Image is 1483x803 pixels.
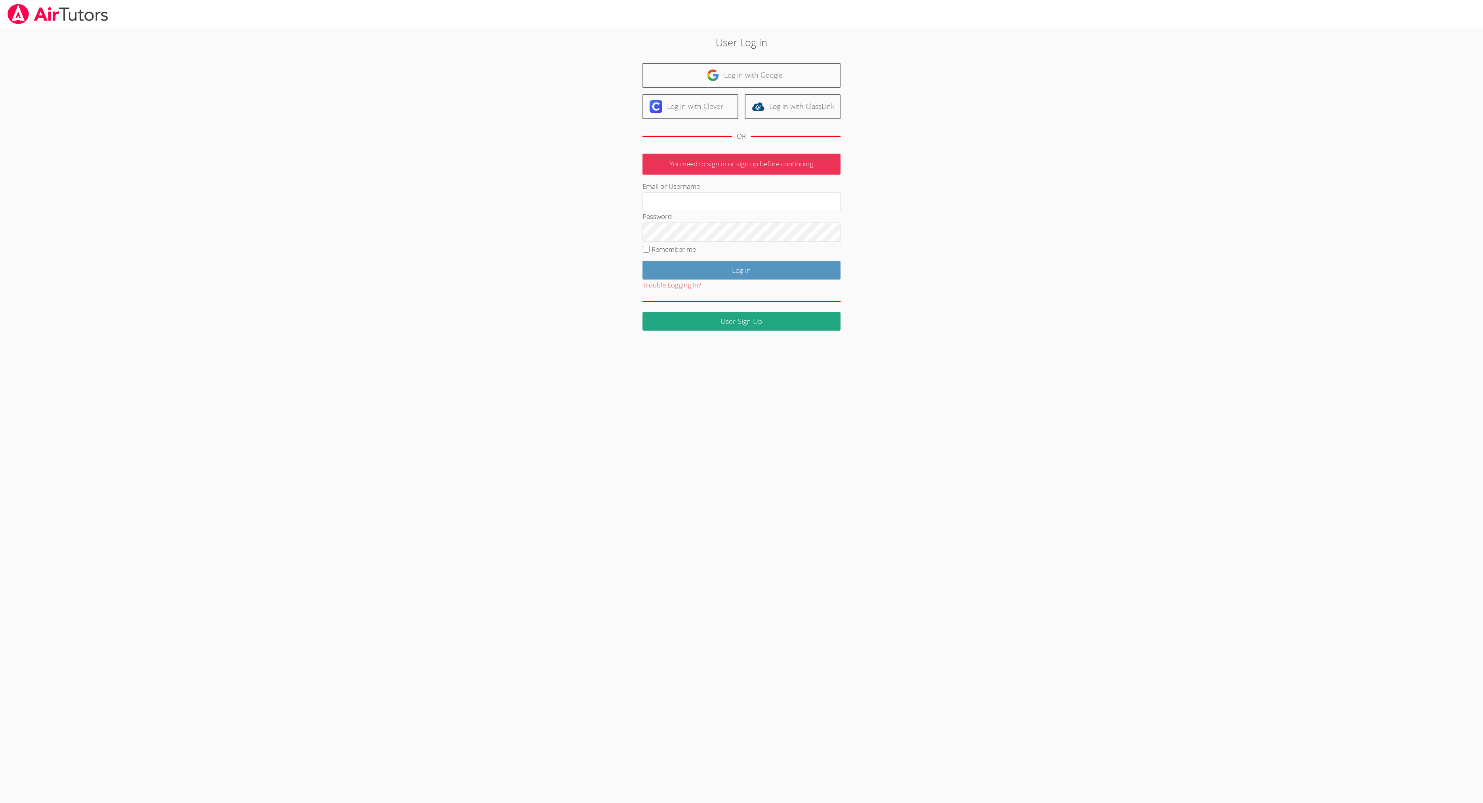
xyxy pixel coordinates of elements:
a: User Sign Up [642,312,841,331]
p: You need to sign in or sign up before continuing [642,154,841,175]
div: OR [737,131,746,142]
button: Trouble Logging In? [642,280,701,291]
a: Log in with ClassLink [745,94,841,119]
a: Log in with Google [642,63,841,88]
img: clever-logo-6eab21bc6e7a338710f1a6ff85c0baf02591cd810cc4098c63d3a4b26e2feb20.svg [650,100,662,113]
input: Log in [642,261,841,280]
img: classlink-logo-d6bb404cc1216ec64c9a2012d9dc4662098be43eaf13dc465df04b49fa7ab582.svg [752,100,764,113]
img: google-logo-50288ca7cdecda66e5e0955fdab243c47b7ad437acaf1139b6f446037453330a.svg [707,69,719,82]
label: Remember me [652,245,696,254]
label: Email or Username [642,182,700,191]
h2: User Log in [341,35,1142,50]
a: Log in with Clever [642,94,738,119]
img: airtutors_banner-c4298cdbf04f3fff15de1276eac7730deb9818008684d7c2e4769d2f7ddbe033.png [7,4,109,24]
label: Password [642,212,672,221]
